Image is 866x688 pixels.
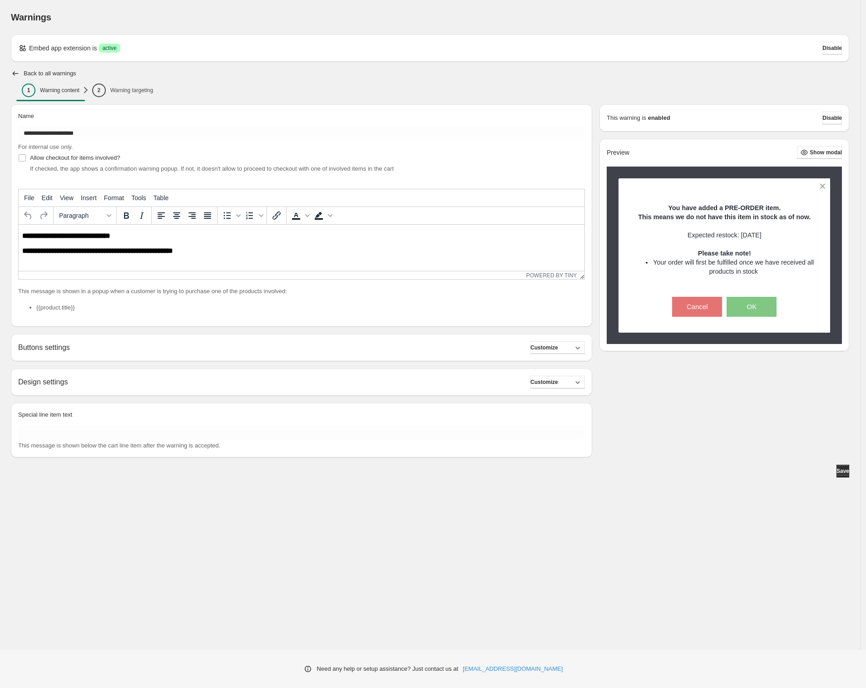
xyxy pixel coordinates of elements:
span: If checked, the app shows a confirmation warning popup. If not, it doesn't allow to proceed to ch... [30,165,394,172]
span: Paragraph [59,212,104,219]
span: For internal use only. [18,143,73,150]
span: Show modal [810,149,842,156]
li: {{product.title}} [36,303,585,312]
button: Align center [169,208,184,223]
p: This warning is [607,113,646,123]
div: Bullet list [219,208,242,223]
span: Customize [530,378,558,386]
button: Customize [530,376,585,388]
span: Edit [42,194,53,201]
button: OK [727,297,777,317]
span: Tools [131,194,146,201]
span: View [60,194,74,201]
h2: Preview [607,149,629,157]
span: Warnings [11,12,51,22]
p: Expected restock: [DATE] [634,231,815,240]
button: Italic [134,208,149,223]
span: Name [18,113,34,119]
span: Disable [822,44,842,52]
span: This message is shown below the cart line item after the warning is accepted. [18,442,220,449]
p: This message is shown in a popup when a customer is trying to purchase one of the products involved: [18,287,585,296]
span: Format [104,194,124,201]
strong: You have added a PRE-ORDER item. [668,204,781,211]
a: Powered by Tiny [526,272,577,279]
body: Rich Text Area. Press ALT-0 for help. [4,7,562,107]
div: Resize [577,271,584,279]
p: Warning targeting [110,87,153,94]
button: Cancel [672,297,722,317]
div: Numbered list [242,208,265,223]
button: Redo [36,208,51,223]
span: Save [836,467,849,475]
span: Insert [81,194,97,201]
span: Special line item text [18,411,72,418]
button: Bold [119,208,134,223]
span: active [102,44,116,52]
button: Justify [200,208,215,223]
span: Disable [822,114,842,122]
button: Insert/edit link [269,208,284,223]
span: Allow checkout for items involved? [30,154,120,161]
h2: Back to all warnings [24,70,76,77]
button: Show modal [797,146,842,159]
span: File [24,194,35,201]
h2: Design settings [18,378,68,386]
h2: Buttons settings [18,343,70,352]
a: [EMAIL_ADDRESS][DOMAIN_NAME] [463,664,563,673]
strong: This means we do not have this item in stock as of now. [638,213,811,221]
p: Warning content [40,87,79,94]
div: 2 [92,84,106,97]
div: Background color [311,208,334,223]
span: Table [153,194,168,201]
li: Your order will first be fulfilled once we have received all products in stock [653,258,815,276]
strong: enabled [648,113,670,123]
iframe: Rich Text Area [19,225,584,271]
strong: Please take note! [698,250,751,257]
button: Disable [822,42,842,54]
button: Align right [184,208,200,223]
p: Embed app extension is [29,44,97,53]
button: Align left [153,208,169,223]
button: Save [836,465,849,477]
button: Undo [20,208,36,223]
span: Customize [530,344,558,351]
div: 1 [22,84,35,97]
button: Customize [530,341,585,354]
div: Text color [288,208,311,223]
button: Disable [822,112,842,124]
button: Formats [55,208,114,223]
